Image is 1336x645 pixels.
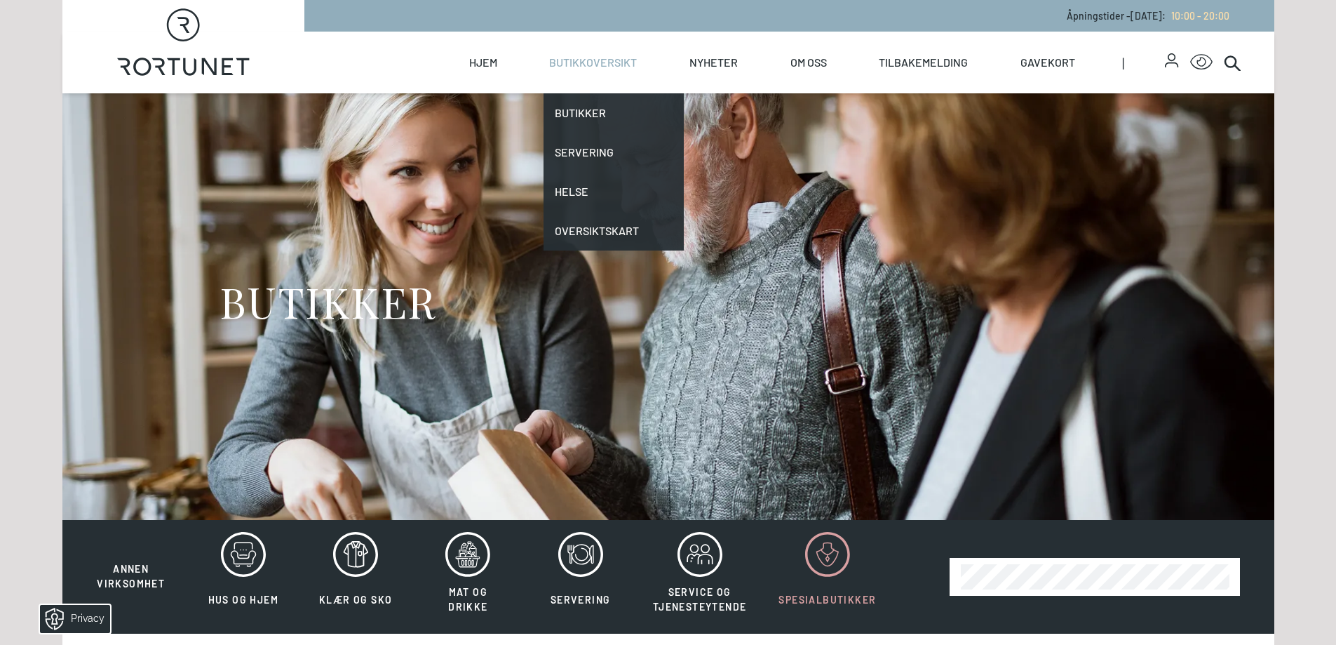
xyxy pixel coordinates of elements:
button: Annen virksomhet [76,531,186,592]
a: Om oss [790,32,827,93]
span: Servering [551,594,611,606]
a: Gavekort [1020,32,1075,93]
span: Klær og sko [319,594,392,606]
button: Mat og drikke [413,531,522,623]
p: Åpningstider - [DATE] : [1067,8,1229,23]
button: Open Accessibility Menu [1190,51,1213,74]
span: Mat og drikke [448,586,487,613]
h1: BUTIKKER [220,275,436,328]
a: Butikkoversikt [549,32,637,93]
span: | [1122,32,1166,93]
a: Hjem [469,32,497,93]
a: 10:00 - 20:00 [1166,10,1229,22]
span: 10:00 - 20:00 [1171,10,1229,22]
a: Servering [544,133,684,172]
span: Hus og hjem [208,594,278,606]
button: Service og tjenesteytende [638,531,762,623]
a: Oversiktskart [544,211,684,251]
a: Helse [544,172,684,211]
button: Klær og sko [301,531,410,623]
a: Nyheter [689,32,738,93]
span: Service og tjenesteytende [653,586,747,613]
span: Spesialbutikker [778,594,876,606]
iframe: Manage Preferences [14,600,128,638]
a: Tilbakemelding [879,32,968,93]
span: Annen virksomhet [97,563,165,590]
button: Servering [526,531,635,623]
button: Hus og hjem [189,531,298,623]
a: Butikker [544,93,684,133]
button: Spesialbutikker [764,531,891,623]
